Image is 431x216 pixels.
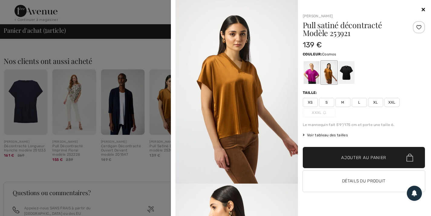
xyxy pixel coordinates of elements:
[335,98,351,107] span: M
[303,90,318,95] div: Taille:
[319,98,334,107] span: S
[303,147,425,168] button: Ajouter au panier
[368,98,383,107] span: XL
[14,4,27,10] span: Chat
[352,98,367,107] span: L
[303,14,333,18] a: [PERSON_NAME]
[303,122,425,128] div: Le mannequin fait 5'9"/175 cm et porte une taille 6.
[303,108,335,117] span: XXXL
[303,61,319,84] div: Cosmos
[303,98,318,107] span: XS
[303,41,322,49] span: 139 €
[323,111,326,114] img: ring-m.svg
[303,132,348,138] span: Voir tableau des tailles
[407,154,413,161] img: Bag.svg
[321,61,337,84] div: Whisky
[303,171,425,192] button: Détails du produit
[322,52,336,56] span: Cosmos
[303,52,322,56] span: Couleur:
[338,61,354,84] div: Noir
[341,155,386,161] span: Ajouter au panier
[303,21,405,37] h1: Pull satiné décontracté Modèle 253921
[384,98,400,107] span: XXL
